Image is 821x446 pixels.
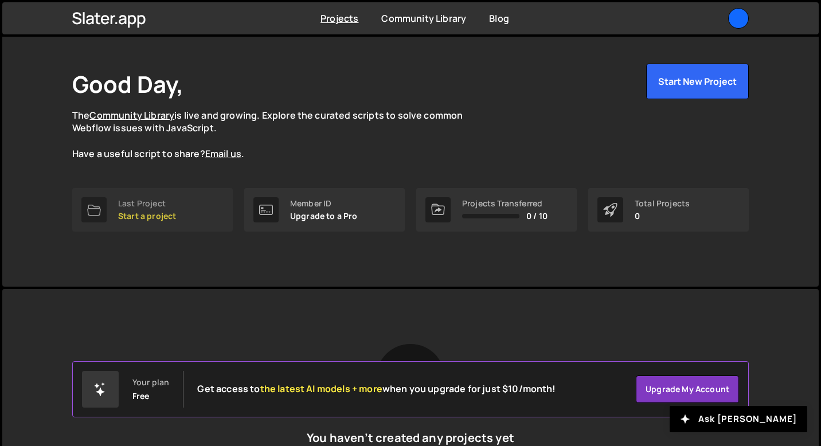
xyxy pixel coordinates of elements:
[670,406,807,432] button: Ask [PERSON_NAME]
[260,382,382,395] span: the latest AI models + more
[381,12,466,25] a: Community Library
[205,147,241,160] a: Email us
[72,109,485,161] p: The is live and growing. Explore the curated scripts to solve common Webflow issues with JavaScri...
[290,199,358,208] div: Member ID
[526,212,548,221] span: 0 / 10
[118,212,176,221] p: Start a project
[646,64,749,99] button: Start New Project
[635,212,690,221] p: 0
[636,375,739,403] a: Upgrade my account
[118,199,176,208] div: Last Project
[635,199,690,208] div: Total Projects
[489,12,509,25] a: Blog
[72,68,183,100] h1: Good Day,
[89,109,174,122] a: Community Library
[320,12,358,25] a: Projects
[304,431,517,445] h5: You haven’t created any projects yet
[132,392,150,401] div: Free
[462,199,548,208] div: Projects Transferred
[290,212,358,221] p: Upgrade to a Pro
[72,188,233,232] a: Last Project Start a project
[197,384,556,394] h2: Get access to when you upgrade for just $10/month!
[132,378,169,387] div: Your plan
